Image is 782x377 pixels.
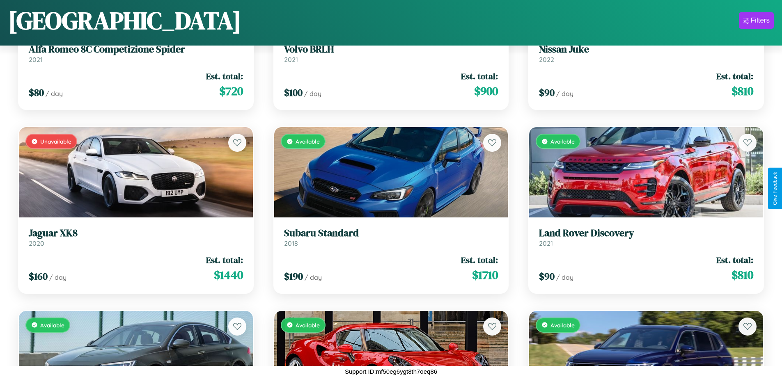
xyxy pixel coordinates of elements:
[472,267,498,283] span: $ 1710
[539,227,753,239] h3: Land Rover Discovery
[461,70,498,82] span: Est. total:
[284,55,298,64] span: 2021
[29,55,43,64] span: 2021
[539,239,553,247] span: 2021
[739,12,774,29] button: Filters
[772,172,778,205] div: Give Feedback
[539,55,554,64] span: 2022
[8,4,241,37] h1: [GEOGRAPHIC_DATA]
[296,322,320,329] span: Available
[214,267,243,283] span: $ 1440
[284,227,498,247] a: Subaru Standard2018
[206,70,243,82] span: Est. total:
[732,83,753,99] span: $ 810
[29,86,44,99] span: $ 80
[305,273,322,281] span: / day
[29,239,44,247] span: 2020
[284,270,303,283] span: $ 190
[556,273,573,281] span: / day
[284,43,498,64] a: Volvo BRLH2021
[29,270,48,283] span: $ 160
[40,322,64,329] span: Available
[29,227,243,247] a: Jaguar XK82020
[751,16,770,25] div: Filters
[550,322,575,329] span: Available
[474,83,498,99] span: $ 900
[206,254,243,266] span: Est. total:
[284,43,498,55] h3: Volvo BRLH
[539,43,753,64] a: Nissan Juke2022
[296,138,320,145] span: Available
[539,86,555,99] span: $ 90
[539,227,753,247] a: Land Rover Discovery2021
[49,273,67,281] span: / day
[219,83,243,99] span: $ 720
[345,366,437,377] p: Support ID: mf50eg6ygt8th7oeq86
[732,267,753,283] span: $ 810
[304,89,321,98] span: / day
[716,70,753,82] span: Est. total:
[284,239,298,247] span: 2018
[550,138,575,145] span: Available
[539,270,555,283] span: $ 90
[46,89,63,98] span: / day
[40,138,71,145] span: Unavailable
[29,227,243,239] h3: Jaguar XK8
[284,227,498,239] h3: Subaru Standard
[556,89,573,98] span: / day
[284,86,303,99] span: $ 100
[29,43,243,55] h3: Alfa Romeo 8C Competizione Spider
[29,43,243,64] a: Alfa Romeo 8C Competizione Spider2021
[461,254,498,266] span: Est. total:
[716,254,753,266] span: Est. total:
[539,43,753,55] h3: Nissan Juke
